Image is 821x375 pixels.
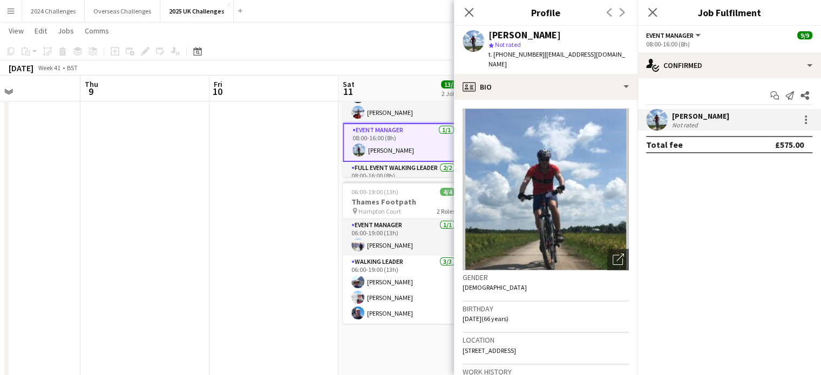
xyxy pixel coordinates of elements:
[67,64,78,72] div: BST
[83,85,98,98] span: 9
[463,335,629,345] h3: Location
[440,188,455,196] span: 4/4
[463,304,629,313] h3: Birthday
[463,108,629,270] img: Crew avatar or photo
[463,272,629,282] h3: Gender
[36,64,63,72] span: Week 41
[646,40,812,48] div: 08:00-16:00 (8h)
[463,315,508,323] span: [DATE] (66 years)
[672,111,729,121] div: [PERSON_NAME]
[437,207,455,215] span: 2 Roles
[343,79,355,89] span: Sat
[454,5,637,19] h3: Profile
[637,5,821,19] h3: Job Fulfilment
[85,79,98,89] span: Thu
[343,197,464,207] h3: Thames Footpath
[214,79,222,89] span: Fri
[488,50,545,58] span: t. [PHONE_NUMBER]
[797,31,812,39] span: 9/9
[22,1,85,22] button: 2024 Challenges
[637,52,821,78] div: Confirmed
[672,121,700,129] div: Not rated
[495,40,521,49] span: Not rated
[4,24,28,38] a: View
[351,188,398,196] span: 06:00-19:00 (13h)
[343,123,464,162] app-card-role: Event Manager1/108:00-16:00 (8h)[PERSON_NAME]
[646,31,702,39] button: Event Manager
[343,162,464,214] app-card-role: Full Event Walking Leader2/208:00-16:00 (8h)
[341,85,355,98] span: 11
[212,85,222,98] span: 10
[85,1,160,22] button: Overseas Challenges
[9,63,33,73] div: [DATE]
[607,249,629,270] div: Open photos pop-in
[358,207,401,215] span: Hampton Court
[488,30,561,40] div: [PERSON_NAME]
[343,219,464,256] app-card-role: Event Manager1/106:00-19:00 (13h)[PERSON_NAME]
[85,26,109,36] span: Comms
[80,24,113,38] a: Comms
[454,74,637,100] div: Bio
[775,139,804,150] div: £575.00
[35,26,47,36] span: Edit
[160,1,234,22] button: 2025 UK Challenges
[488,50,625,68] span: | [EMAIL_ADDRESS][DOMAIN_NAME]
[58,26,74,36] span: Jobs
[343,256,464,324] app-card-role: Walking Leader3/306:00-19:00 (13h)[PERSON_NAME][PERSON_NAME][PERSON_NAME]
[53,24,78,38] a: Jobs
[646,139,683,150] div: Total fee
[646,31,694,39] span: Event Manager
[30,24,51,38] a: Edit
[463,283,527,291] span: [DEMOGRAPHIC_DATA]
[441,80,463,88] span: 13/13
[343,181,464,324] app-job-card: 06:00-19:00 (13h)4/4Thames Footpath Hampton Court2 RolesEvent Manager1/106:00-19:00 (13h)[PERSON_...
[463,346,516,354] span: [STREET_ADDRESS]
[9,26,24,36] span: View
[442,90,462,98] div: 2 Jobs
